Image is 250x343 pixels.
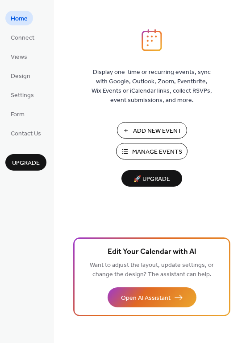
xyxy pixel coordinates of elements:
[5,49,33,64] a: Views
[5,126,46,140] a: Contact Us
[5,154,46,171] button: Upgrade
[5,11,33,25] a: Home
[117,122,187,139] button: Add New Event
[11,53,27,62] span: Views
[132,147,182,157] span: Manage Events
[5,30,40,45] a: Connect
[11,91,34,100] span: Settings
[92,68,212,105] span: Display one-time or recurring events, sync with Google, Outlook, Zoom, Eventbrite, Wix Events or ...
[127,173,177,185] span: 🚀 Upgrade
[116,143,187,159] button: Manage Events
[142,29,162,51] img: logo_icon.svg
[5,68,36,83] a: Design
[133,127,182,136] span: Add New Event
[11,33,34,43] span: Connect
[11,110,25,119] span: Form
[11,72,30,81] span: Design
[108,287,196,307] button: Open AI Assistant
[11,14,28,24] span: Home
[121,294,171,303] span: Open AI Assistant
[5,106,30,121] a: Form
[121,170,182,187] button: 🚀 Upgrade
[12,159,40,168] span: Upgrade
[108,246,196,258] span: Edit Your Calendar with AI
[5,87,39,102] a: Settings
[11,129,41,139] span: Contact Us
[90,259,214,281] span: Want to adjust the layout, update settings, or change the design? The assistant can help.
